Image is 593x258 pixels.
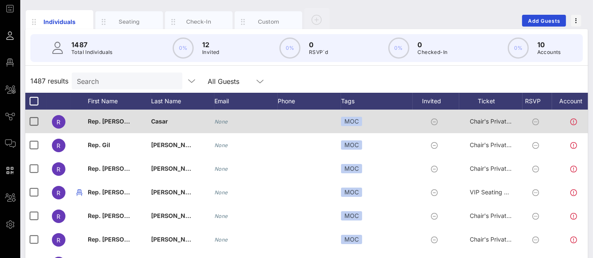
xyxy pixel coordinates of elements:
i: None [214,236,228,243]
div: MOC [341,211,362,220]
div: First Name [88,93,151,110]
span: VIP Seating & Chair's Private Reception [470,188,579,196]
div: Tags [341,93,413,110]
span: R [57,118,61,126]
button: Add Guests [522,15,566,27]
span: Rep. [PERSON_NAME] [88,165,152,172]
span: Chair's Private Reception [470,236,539,243]
i: None [214,189,228,196]
div: Custom [250,18,287,26]
span: [PERSON_NAME] [151,165,201,172]
p: 12 [202,40,219,50]
div: MOC [341,140,362,150]
p: 0 [309,40,328,50]
span: Rep. [PERSON_NAME] [88,188,152,196]
div: All Guests [208,78,239,85]
div: MOC [341,164,362,173]
i: None [214,118,228,125]
span: Chair's Private Reception [470,118,539,125]
div: Check-In [180,18,218,26]
span: Rep. [PERSON_NAME] [88,212,152,219]
span: Casar [151,118,168,125]
div: Email [214,93,278,110]
span: [PERSON_NAME] [151,236,201,243]
p: Accounts [537,48,561,56]
div: Last Name [151,93,214,110]
span: Rep. Gil [88,141,110,148]
i: None [214,142,228,148]
span: R [57,213,61,220]
span: R [57,236,61,244]
span: [PERSON_NAME] [PERSON_NAME] [151,212,252,219]
div: Seating [111,18,148,26]
p: 1487 [71,40,113,50]
div: MOC [341,117,362,126]
span: 1487 results [30,76,68,86]
span: R [57,166,61,173]
p: Total Individuals [71,48,113,56]
div: All Guests [203,73,270,89]
span: [PERSON_NAME] [151,188,201,196]
p: RSVP`d [309,48,328,56]
div: MOC [341,188,362,197]
span: R [57,189,61,196]
span: Chair's Private Reception [470,165,539,172]
div: MOC [341,235,362,244]
p: 0 [418,40,448,50]
i: None [214,213,228,219]
div: Individuals [41,17,79,26]
p: Invited [202,48,219,56]
span: Rep. [PERSON_NAME] [88,236,152,243]
p: 10 [537,40,561,50]
span: Chair's Private Reception [470,141,539,148]
span: R [57,142,61,149]
span: Rep. [PERSON_NAME] [88,118,152,125]
div: Invited [413,93,459,110]
p: Checked-In [418,48,448,56]
span: Add Guests [528,18,561,24]
span: [PERSON_NAME] [151,141,201,148]
span: Chair's Private Reception [470,212,539,219]
div: RSVP [523,93,552,110]
div: Ticket [459,93,523,110]
div: Phone [278,93,341,110]
i: None [214,166,228,172]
